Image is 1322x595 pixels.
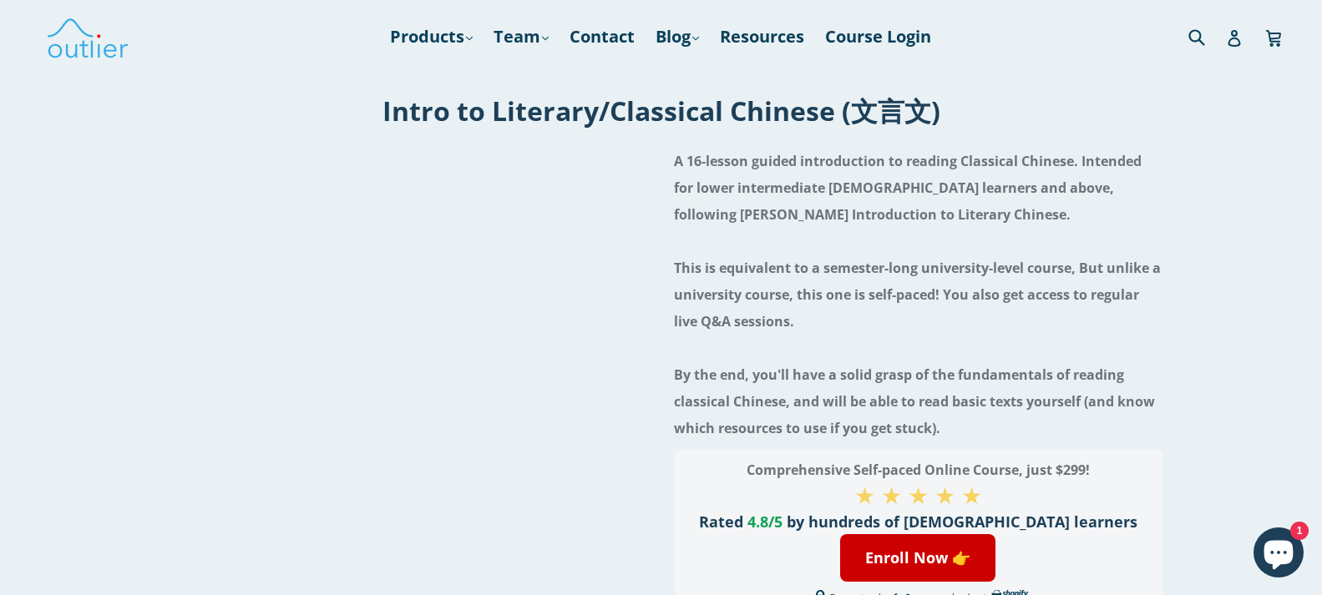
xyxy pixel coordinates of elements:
[817,22,940,52] a: Course Login
[854,479,982,511] span: ★ ★ ★ ★ ★
[693,456,1142,483] h3: Comprehensive Self-paced Online Course, just $299!
[561,22,643,52] a: Contact
[747,512,783,532] span: 4.8/5
[674,148,1162,441] h4: A 16-lesson guided introduction to reading Classical Chinese. Intended for lower intermediate [DE...
[160,139,649,414] iframe: Embedded Youtube Video
[382,22,481,52] a: Products
[712,22,813,52] a: Resources
[699,512,743,532] span: Rated
[485,22,557,52] a: Team
[1249,527,1309,582] inbox-online-store-chat: Shopify online store chat
[1184,19,1230,53] input: Search
[647,22,707,52] a: Blog
[46,13,129,61] img: Outlier Linguistics
[840,534,995,582] a: Enroll Now 👉
[787,512,1137,532] span: by hundreds of [DEMOGRAPHIC_DATA] learners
